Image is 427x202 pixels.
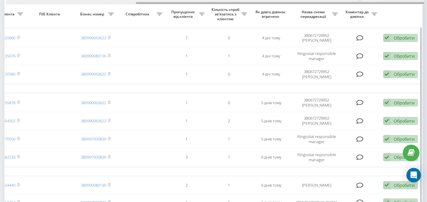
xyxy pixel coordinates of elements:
[165,29,208,46] td: 1
[165,177,208,193] td: 2
[165,66,208,83] td: 1
[292,47,341,64] td: Ringostat responsible manager
[208,112,250,129] td: 2
[81,118,106,123] a: 380990063622
[394,118,415,124] div: Обробити
[394,35,415,41] div: Обробити
[81,71,106,77] a: 380990063622
[208,177,250,193] td: 1
[208,47,250,64] td: 1
[394,182,415,188] div: Обробити
[295,10,332,19] span: Назва схеми переадресації
[292,130,341,147] td: Ringostat responsible manager
[250,130,292,147] td: 5 днів тому
[81,136,106,142] a: 380997000839
[208,66,250,83] td: 0
[208,130,250,147] td: 1
[344,10,372,19] span: Коментар до дзвінка
[81,100,106,105] a: 380990063622
[81,53,106,59] a: 380990080136
[165,94,208,111] td: 1
[394,71,415,77] div: Обробити
[165,130,208,147] td: 1
[292,112,341,129] td: 380672729952 [PERSON_NAME]
[292,29,341,46] td: 380672729952 [PERSON_NAME]
[406,168,421,182] div: Open Intercom Messenger
[250,112,292,129] td: 5 днів тому
[394,136,415,142] div: Обробити
[81,182,106,188] a: 380990080136
[165,149,208,166] td: 3
[250,66,292,83] td: 4 дні тому
[255,10,287,19] span: Як довго дзвінок втрачено
[208,94,250,111] td: 0
[208,29,250,46] td: 0
[165,112,208,129] td: 1
[31,12,69,17] span: ПІБ Клієнта
[394,100,415,106] div: Обробити
[394,154,415,160] div: Обробити
[292,177,341,193] td: [PERSON_NAME]
[292,149,341,166] td: Ringostat responsible manager
[77,12,108,17] span: Бізнес номер
[250,149,292,166] td: 6 днів тому
[211,7,241,21] span: Кількість спроб зв'язатись з клієнтом
[394,53,415,59] div: Обробити
[81,35,106,40] a: 380990063622
[250,177,292,193] td: 6 днів тому
[292,66,341,83] td: 380672729952 [PERSON_NAME]
[120,12,157,17] span: Співробітник
[250,94,292,111] td: 5 днів тому
[165,47,208,64] td: 1
[81,154,106,160] a: 380997000839
[250,47,292,64] td: 4 дні тому
[168,10,199,19] span: Пропущених від клієнта
[292,94,341,111] td: 380672729952 [PERSON_NAME]
[208,149,250,166] td: 1
[250,29,292,46] td: 4 дні тому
